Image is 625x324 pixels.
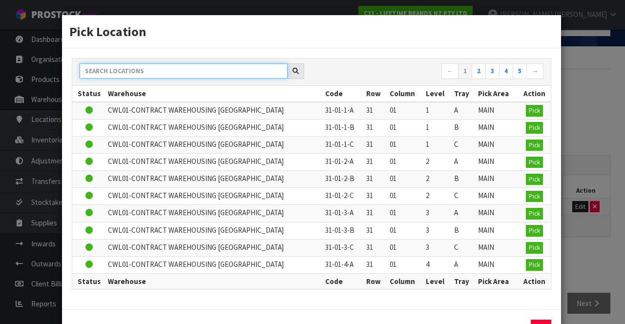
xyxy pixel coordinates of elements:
[423,154,452,171] td: 2
[323,222,364,239] td: 31-01-3-B
[452,205,476,222] td: A
[105,188,322,205] td: CWL01-CONTRACT WAREHOUSING [GEOGRAPHIC_DATA]
[476,188,519,205] td: MAIN
[526,105,543,117] button: Pick
[423,256,452,273] td: 4
[423,119,452,136] td: 1
[423,102,452,120] td: 1
[529,192,540,201] span: Pick
[513,63,527,79] a: 5
[364,256,387,273] td: 31
[526,122,543,134] button: Pick
[452,171,476,188] td: B
[364,154,387,171] td: 31
[323,102,364,120] td: 31-01-1-A
[423,273,452,289] th: Level
[441,63,458,79] a: ←
[387,222,423,239] td: 01
[105,119,322,136] td: CWL01-CONTRACT WAREHOUSING [GEOGRAPHIC_DATA]
[323,188,364,205] td: 31-01-2-C
[452,102,476,120] td: A
[452,154,476,171] td: A
[364,239,387,256] td: 31
[105,154,322,171] td: CWL01-CONTRACT WAREHOUSING [GEOGRAPHIC_DATA]
[387,256,423,273] td: 01
[526,191,543,202] button: Pick
[526,208,543,220] button: Pick
[323,136,364,153] td: 31-01-1-C
[476,171,519,188] td: MAIN
[387,273,423,289] th: Column
[526,157,543,168] button: Pick
[529,209,540,218] span: Pick
[323,239,364,256] td: 31-01-3-C
[387,136,423,153] td: 01
[323,205,364,222] td: 31-01-3-A
[423,239,452,256] td: 3
[105,273,322,289] th: Warehouse
[458,63,472,79] a: 1
[80,63,288,79] input: Search locations
[105,205,322,222] td: CWL01-CONTRACT WAREHOUSING [GEOGRAPHIC_DATA]
[323,171,364,188] td: 31-01-2-B
[387,102,423,120] td: 01
[364,136,387,153] td: 31
[452,222,476,239] td: B
[323,119,364,136] td: 31-01-1-B
[105,86,322,101] th: Warehouse
[105,239,322,256] td: CWL01-CONTRACT WAREHOUSING [GEOGRAPHIC_DATA]
[364,171,387,188] td: 31
[364,102,387,120] td: 31
[529,261,540,269] span: Pick
[323,256,364,273] td: 31-01-4-A
[452,136,476,153] td: C
[387,119,423,136] td: 01
[526,63,543,79] a: →
[476,136,519,153] td: MAIN
[105,256,322,273] td: CWL01-CONTRACT WAREHOUSING [GEOGRAPHIC_DATA]
[69,22,554,40] h3: Pick Location
[364,222,387,239] td: 31
[319,63,543,81] nav: Page navigation
[529,123,540,132] span: Pick
[499,63,513,79] a: 4
[526,174,543,185] button: Pick
[519,273,551,289] th: Action
[423,171,452,188] td: 2
[387,239,423,256] td: 01
[526,225,543,237] button: Pick
[364,119,387,136] td: 31
[387,205,423,222] td: 01
[526,140,543,151] button: Pick
[387,171,423,188] td: 01
[519,86,551,101] th: Action
[526,259,543,271] button: Pick
[476,256,519,273] td: MAIN
[423,86,452,101] th: Level
[105,102,322,120] td: CWL01-CONTRACT WAREHOUSING [GEOGRAPHIC_DATA]
[529,141,540,149] span: Pick
[476,102,519,120] td: MAIN
[423,188,452,205] td: 2
[423,205,452,222] td: 3
[476,205,519,222] td: MAIN
[323,154,364,171] td: 31-01-2-A
[105,136,322,153] td: CWL01-CONTRACT WAREHOUSING [GEOGRAPHIC_DATA]
[472,63,486,79] a: 2
[452,86,476,101] th: Tray
[387,86,423,101] th: Column
[529,175,540,183] span: Pick
[387,154,423,171] td: 01
[452,256,476,273] td: A
[526,242,543,254] button: Pick
[452,119,476,136] td: B
[529,243,540,252] span: Pick
[423,222,452,239] td: 3
[323,273,364,289] th: Code
[72,273,105,289] th: Status
[529,106,540,115] span: Pick
[387,188,423,205] td: 01
[105,171,322,188] td: CWL01-CONTRACT WAREHOUSING [GEOGRAPHIC_DATA]
[72,86,105,101] th: Status
[364,273,387,289] th: Row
